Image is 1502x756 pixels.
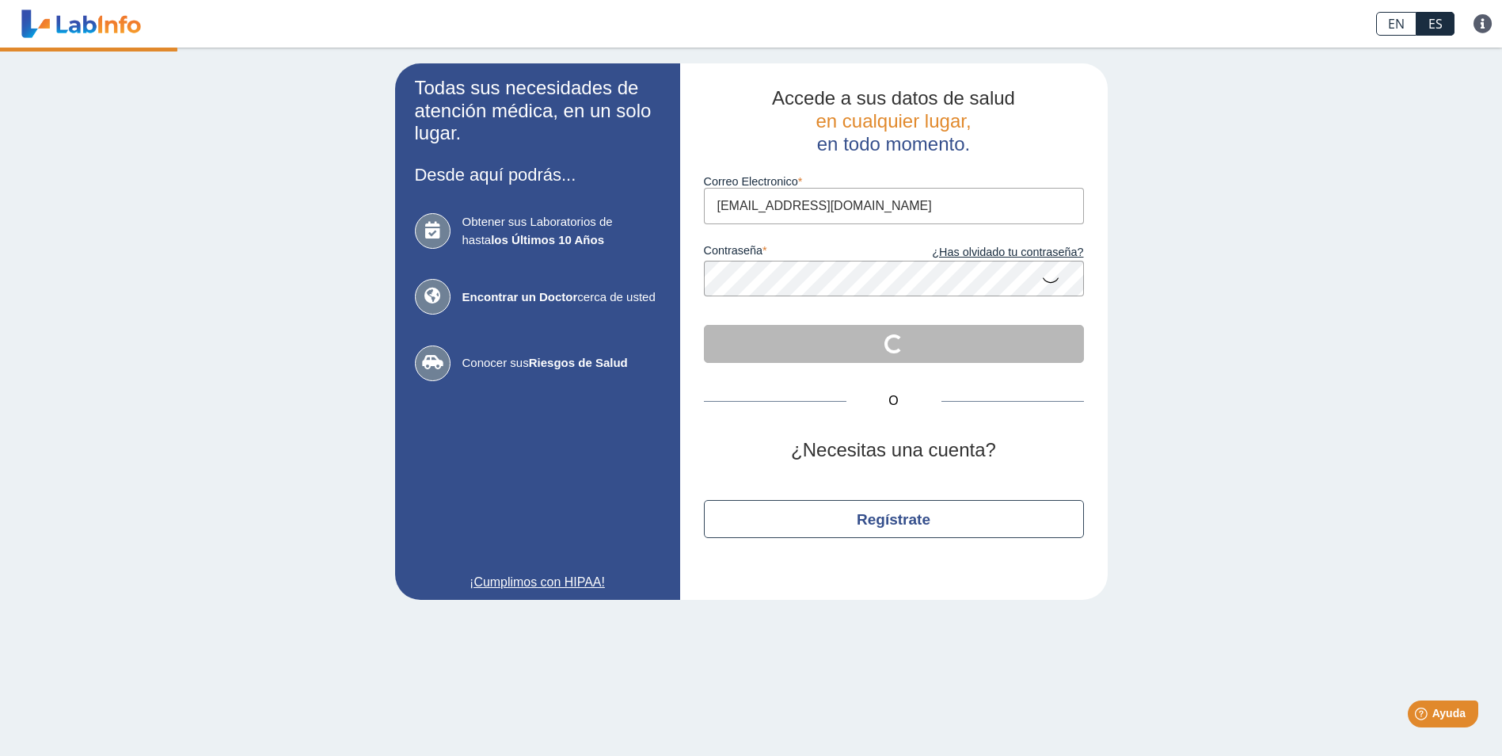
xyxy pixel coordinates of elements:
label: contraseña [704,244,894,262]
a: ES [1416,12,1454,36]
label: Correo Electronico [704,175,1084,188]
span: O [846,391,941,410]
iframe: Help widget launcher [1361,694,1485,739]
a: ¡Cumplimos con HIPAA! [415,573,660,592]
b: los Últimos 10 Años [491,233,604,246]
span: Conocer sus [462,354,660,372]
a: ¿Has olvidado tu contraseña? [894,244,1084,262]
h2: ¿Necesitas una cuenta? [704,439,1084,462]
a: EN [1376,12,1416,36]
span: cerca de usted [462,288,660,307]
span: Accede a sus datos de salud [772,87,1015,109]
b: Encontrar un Doctor [462,290,578,304]
b: Riesgos de Salud [529,356,628,369]
span: en cualquier lugar, [816,110,971,132]
h2: Todas sus necesidades de atención médica, en un solo lugar. [415,77,660,145]
button: Regístrate [704,500,1084,538]
span: Obtener sus Laboratorios de hasta [462,213,660,249]
span: en todo momento. [817,133,970,155]
h3: Desde aquí podrás... [415,165,660,185]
